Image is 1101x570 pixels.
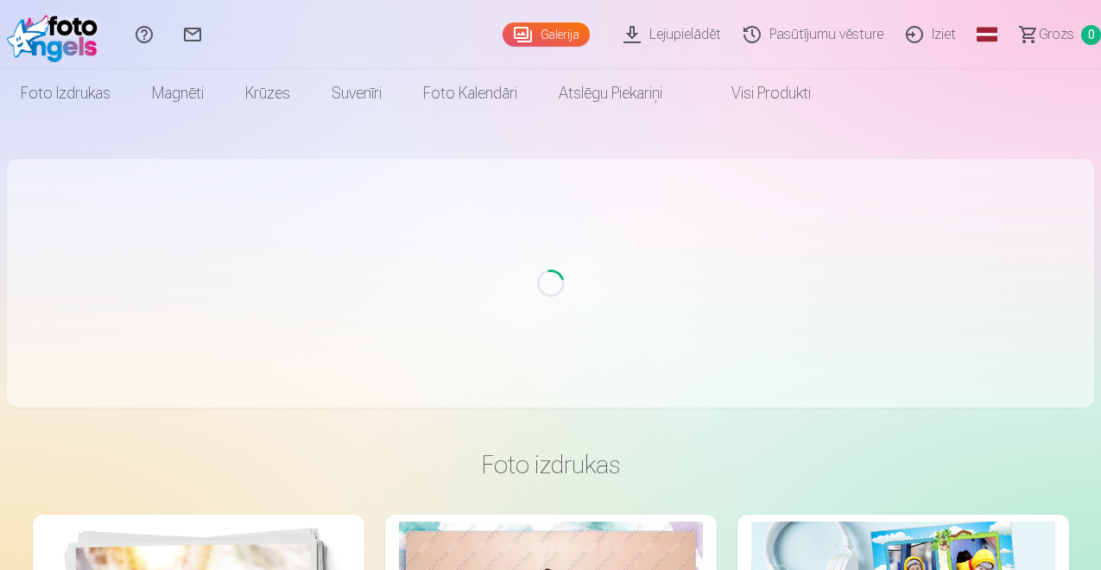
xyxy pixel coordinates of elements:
span: Grozs [1039,24,1074,45]
span: 0 [1081,25,1101,45]
a: Galerija [503,22,590,47]
a: Krūzes [225,69,311,117]
a: Atslēgu piekariņi [538,69,683,117]
a: Foto kalendāri [402,69,538,117]
h3: Foto izdrukas [47,449,1055,480]
img: /fa1 [7,7,106,62]
a: Magnēti [131,69,225,117]
a: Suvenīri [311,69,402,117]
a: Visi produkti [683,69,832,117]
